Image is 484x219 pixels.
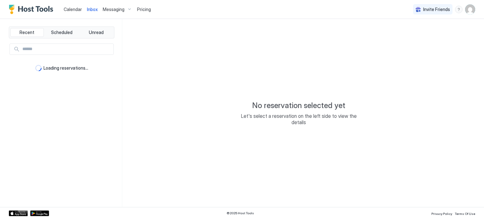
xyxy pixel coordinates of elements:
[423,7,450,12] span: Invite Friends
[64,7,82,12] span: Calendar
[137,7,151,12] span: Pricing
[10,28,44,37] button: Recent
[64,6,82,13] a: Calendar
[30,210,49,216] a: Google Play Store
[431,210,452,216] a: Privacy Policy
[252,101,345,110] span: No reservation selected yet
[79,28,113,37] button: Unread
[45,28,78,37] button: Scheduled
[9,210,28,216] a: App Store
[9,26,114,38] div: tab-group
[35,65,42,71] div: loading
[43,65,88,71] span: Loading reservations...
[51,30,72,35] span: Scheduled
[103,7,124,12] span: Messaging
[431,212,452,216] span: Privacy Policy
[236,113,362,125] span: Let's select a reservation on the left side to view the details
[455,210,475,216] a: Terms Of Use
[20,44,113,55] input: Input Field
[227,211,254,215] span: © 2025 Host Tools
[87,7,98,12] span: Inbox
[455,212,475,216] span: Terms Of Use
[455,6,463,13] div: menu
[465,4,475,14] div: User profile
[87,6,98,13] a: Inbox
[20,30,34,35] span: Recent
[89,30,104,35] span: Unread
[9,5,56,14] a: Host Tools Logo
